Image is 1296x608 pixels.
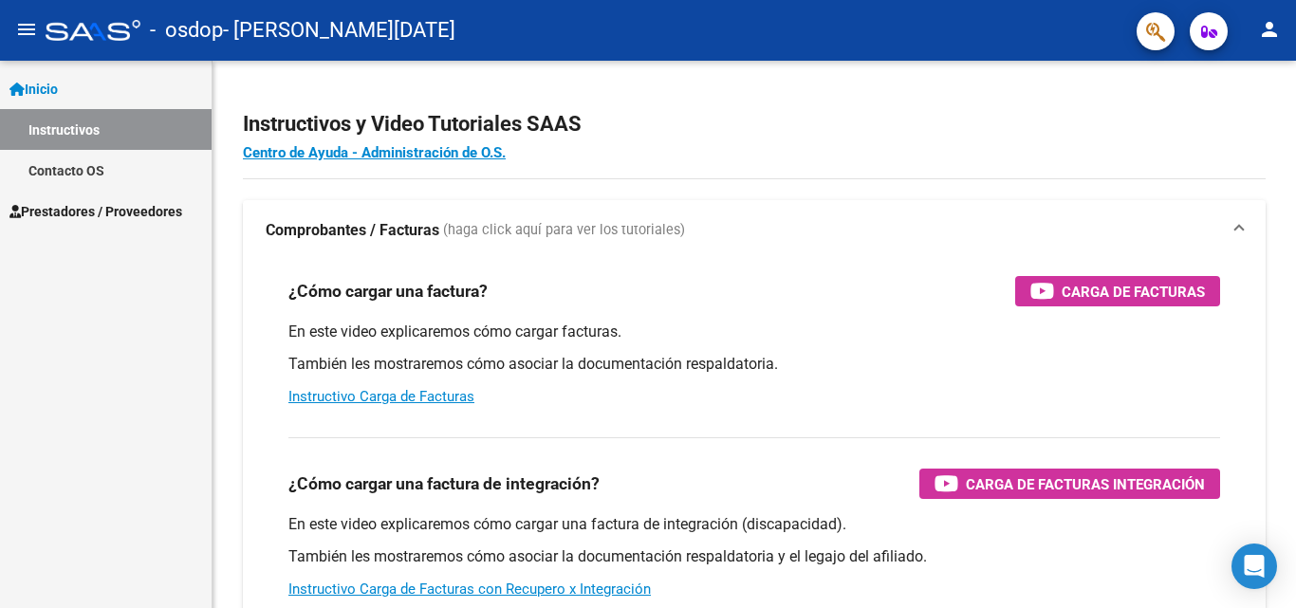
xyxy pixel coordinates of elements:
[288,514,1220,535] p: En este video explicaremos cómo cargar una factura de integración (discapacidad).
[243,144,506,161] a: Centro de Ayuda - Administración de O.S.
[15,18,38,41] mat-icon: menu
[443,220,685,241] span: (haga click aquí para ver los tutoriales)
[150,9,223,51] span: - osdop
[266,220,439,241] strong: Comprobantes / Facturas
[288,580,651,598] a: Instructivo Carga de Facturas con Recupero x Integración
[288,546,1220,567] p: También les mostraremos cómo asociar la documentación respaldatoria y el legajo del afiliado.
[9,201,182,222] span: Prestadores / Proveedores
[9,79,58,100] span: Inicio
[1231,544,1277,589] div: Open Intercom Messenger
[243,200,1266,261] mat-expansion-panel-header: Comprobantes / Facturas (haga click aquí para ver los tutoriales)
[223,9,455,51] span: - [PERSON_NAME][DATE]
[243,106,1266,142] h2: Instructivos y Video Tutoriales SAAS
[288,322,1220,342] p: En este video explicaremos cómo cargar facturas.
[966,472,1205,496] span: Carga de Facturas Integración
[1258,18,1281,41] mat-icon: person
[1062,280,1205,304] span: Carga de Facturas
[1015,276,1220,306] button: Carga de Facturas
[288,278,488,304] h3: ¿Cómo cargar una factura?
[919,469,1220,499] button: Carga de Facturas Integración
[288,388,474,405] a: Instructivo Carga de Facturas
[288,354,1220,375] p: También les mostraremos cómo asociar la documentación respaldatoria.
[288,470,600,497] h3: ¿Cómo cargar una factura de integración?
